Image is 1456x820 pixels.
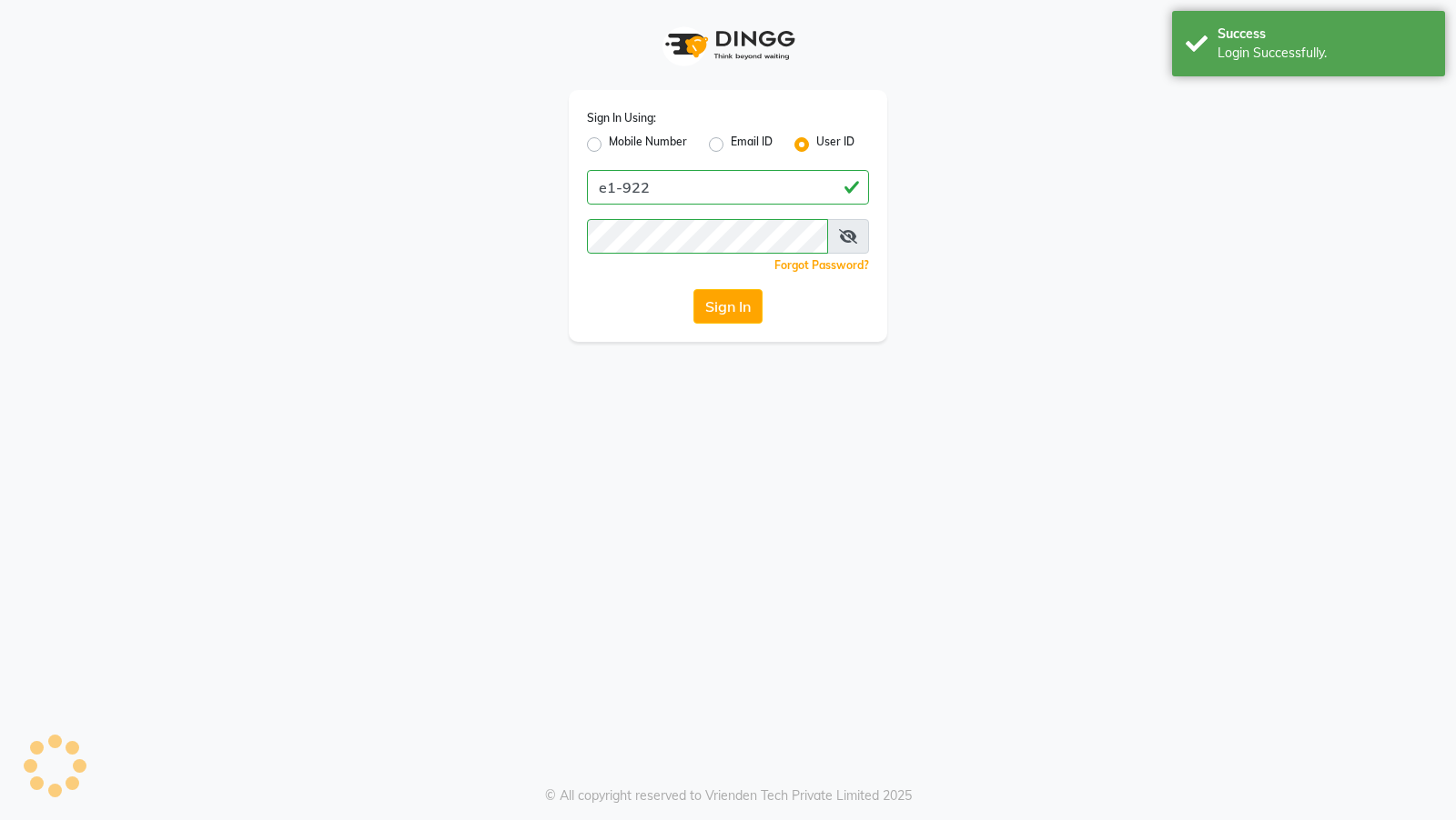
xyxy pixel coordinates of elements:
[731,134,773,155] label: Email ID
[655,18,801,72] img: logo1.svg
[587,110,656,126] label: Sign In Using:
[774,258,869,272] a: Forgot Password?
[1218,25,1431,44] div: Success
[587,219,828,254] input: Username
[1218,44,1431,63] div: Login Successfully.
[693,289,763,324] button: Sign In
[587,170,869,205] input: Username
[816,134,854,155] label: User ID
[609,134,687,155] label: Mobile Number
